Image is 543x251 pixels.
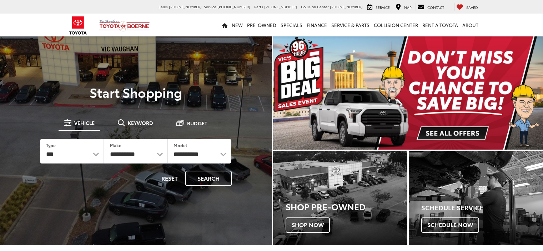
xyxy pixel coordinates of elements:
[301,4,329,9] span: Collision Center
[372,14,420,36] a: Collision Center
[65,14,91,37] img: Toyota
[273,151,407,245] a: Shop Pre-Owned Shop Now
[305,14,329,36] a: Finance
[420,14,460,36] a: Rent a Toyota
[185,171,232,186] button: Search
[187,121,207,126] span: Budget
[376,5,390,10] span: Service
[128,120,153,125] span: Keyword
[110,142,121,148] label: Make
[330,4,363,9] span: [PHONE_NUMBER]
[409,151,543,245] a: Schedule Service Schedule Now
[254,4,263,9] span: Parts
[245,14,278,36] a: Pre-Owned
[460,14,481,36] a: About
[466,5,478,10] span: Saved
[169,4,202,9] span: [PHONE_NUMBER]
[155,171,184,186] button: Reset
[30,85,242,99] p: Start Shopping
[404,5,412,10] span: Map
[159,4,168,9] span: Sales
[174,142,187,148] label: Model
[416,3,446,11] a: Contact
[264,4,297,9] span: [PHONE_NUMBER]
[409,151,543,245] div: Toyota
[286,217,330,232] span: Shop Now
[286,202,407,211] h3: Shop Pre-Owned
[99,19,150,32] img: Vic Vaughan Toyota of Boerne
[74,120,95,125] span: Vehicle
[46,142,56,148] label: Type
[217,4,250,9] span: [PHONE_NUMBER]
[278,14,305,36] a: Specials
[365,3,392,11] a: Service
[329,14,372,36] a: Service & Parts: Opens in a new tab
[220,14,230,36] a: Home
[421,217,479,232] span: Schedule Now
[230,14,245,36] a: New
[204,4,216,9] span: Service
[273,151,407,245] div: Toyota
[454,3,480,11] a: My Saved Vehicles
[421,204,543,211] h4: Schedule Service
[427,5,444,10] span: Contact
[394,3,413,11] a: Map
